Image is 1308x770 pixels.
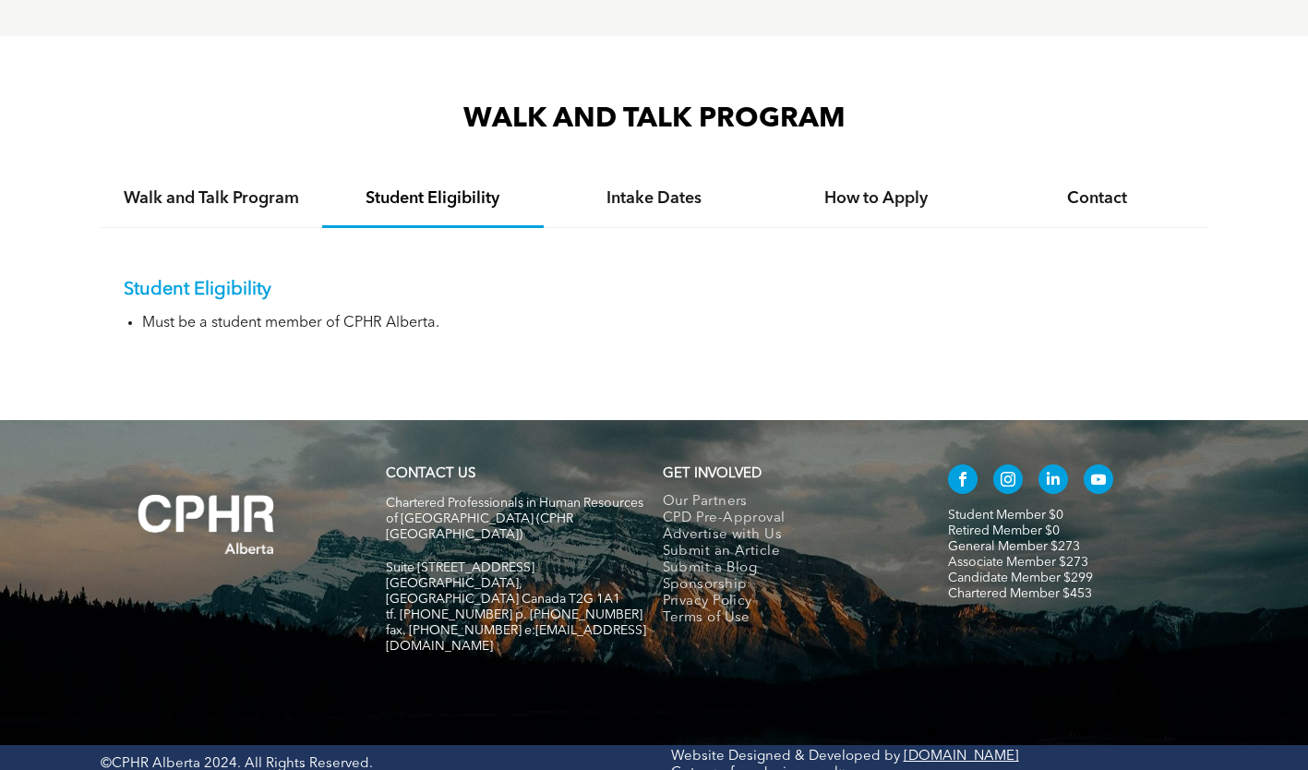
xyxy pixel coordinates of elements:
span: WALK AND TALK PROGRAM [463,105,846,133]
li: Must be a student member of CPHR Alberta. [142,315,1185,332]
a: Candidate Member $299 [948,571,1093,584]
a: Associate Member $273 [948,556,1088,569]
a: Sponsorship [663,577,909,594]
h4: Walk and Talk Program [117,188,306,209]
a: Submit an Article [663,544,909,560]
a: Our Partners [663,494,909,511]
span: [GEOGRAPHIC_DATA], [GEOGRAPHIC_DATA] Canada T2G 1A1 [386,577,620,606]
span: Chartered Professionals in Human Resources of [GEOGRAPHIC_DATA] (CPHR [GEOGRAPHIC_DATA]) [386,497,643,541]
span: fax. [PHONE_NUMBER] e:[EMAIL_ADDRESS][DOMAIN_NAME] [386,624,646,653]
a: instagram [993,464,1023,499]
a: Student Member $0 [948,509,1063,522]
img: A white background with a few lines on it [101,457,313,592]
a: Privacy Policy [663,594,909,610]
h4: Contact [1003,188,1192,209]
a: Retired Member $0 [948,524,1060,537]
a: Advertise with Us [663,527,909,544]
a: CPD Pre-Approval [663,511,909,527]
a: Submit a Blog [663,560,909,577]
a: Website Designed & Developed by [671,750,900,764]
a: facebook [948,464,978,499]
span: tf. [PHONE_NUMBER] p. [PHONE_NUMBER] [386,608,642,621]
span: GET INVOLVED [663,467,762,481]
h4: How to Apply [782,188,970,209]
a: CONTACT US [386,467,475,481]
a: General Member $273 [948,540,1080,553]
a: youtube [1084,464,1113,499]
a: [DOMAIN_NAME] [904,750,1019,764]
h4: Student Eligibility [339,188,527,209]
h4: Intake Dates [560,188,749,209]
a: Chartered Member $453 [948,587,1092,600]
a: linkedin [1038,464,1068,499]
a: Terms of Use [663,610,909,627]
p: Student Eligibility [124,279,1185,301]
span: Suite [STREET_ADDRESS] [386,561,534,574]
